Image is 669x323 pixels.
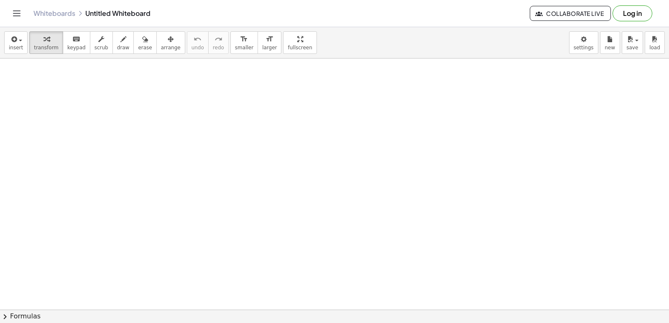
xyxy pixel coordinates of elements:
button: keyboardkeypad [63,31,90,54]
button: arrange [156,31,185,54]
span: Collaborate Live [537,10,604,17]
span: new [605,45,615,51]
span: larger [262,45,277,51]
button: erase [133,31,156,54]
span: draw [117,45,130,51]
button: insert [4,31,28,54]
i: undo [194,34,202,44]
span: load [649,45,660,51]
button: transform [29,31,63,54]
span: erase [138,45,152,51]
i: keyboard [72,34,80,44]
span: settings [574,45,594,51]
span: scrub [94,45,108,51]
button: redoredo [208,31,229,54]
button: Log in [613,5,652,21]
span: smaller [235,45,253,51]
span: fullscreen [288,45,312,51]
button: settings [569,31,598,54]
button: undoundo [187,31,209,54]
span: insert [9,45,23,51]
span: undo [192,45,204,51]
button: scrub [90,31,113,54]
span: arrange [161,45,181,51]
i: format_size [266,34,273,44]
span: redo [213,45,224,51]
i: redo [214,34,222,44]
button: fullscreen [283,31,317,54]
i: format_size [240,34,248,44]
button: draw [112,31,134,54]
span: transform [34,45,59,51]
button: format_sizelarger [258,31,281,54]
button: format_sizesmaller [230,31,258,54]
a: Whiteboards [33,9,75,18]
button: new [600,31,620,54]
span: save [626,45,638,51]
button: Toggle navigation [10,7,23,20]
button: save [622,31,643,54]
span: keypad [67,45,86,51]
button: Collaborate Live [530,6,611,21]
button: load [645,31,665,54]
